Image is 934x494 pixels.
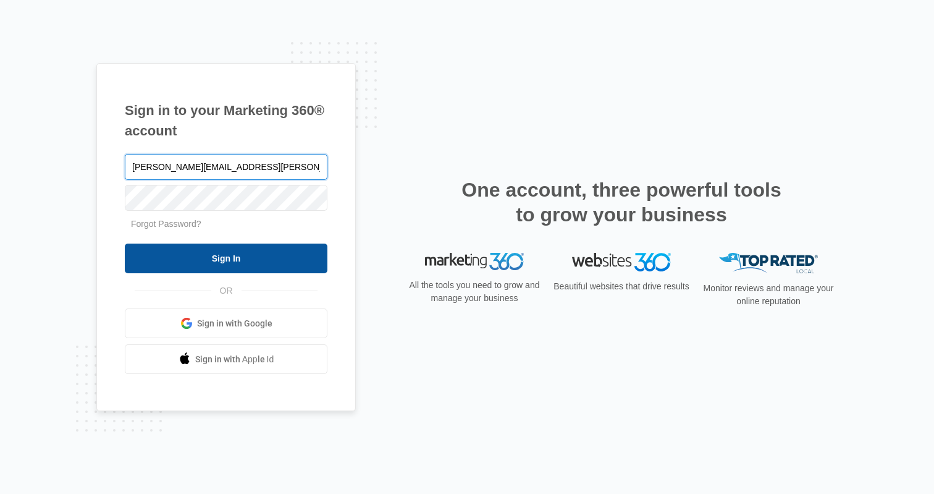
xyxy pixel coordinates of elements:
[125,154,327,180] input: Email
[458,177,785,227] h2: One account, three powerful tools to grow your business
[405,279,544,305] p: All the tools you need to grow and manage your business
[719,253,818,273] img: Top Rated Local
[552,280,691,293] p: Beautiful websites that drive results
[699,282,838,308] p: Monitor reviews and manage your online reputation
[211,284,242,297] span: OR
[195,353,274,366] span: Sign in with Apple Id
[572,253,671,271] img: Websites 360
[425,253,524,270] img: Marketing 360
[131,219,201,229] a: Forgot Password?
[197,317,272,330] span: Sign in with Google
[125,309,327,338] a: Sign in with Google
[125,100,327,141] h1: Sign in to your Marketing 360® account
[125,344,327,374] a: Sign in with Apple Id
[125,244,327,273] input: Sign In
